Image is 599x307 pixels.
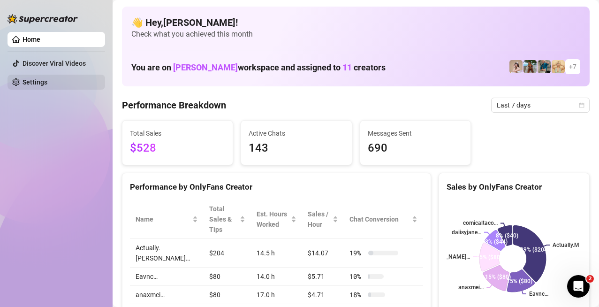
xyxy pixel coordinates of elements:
td: Eavnc… [130,268,204,286]
td: anaxmei… [130,286,204,304]
span: Total Sales [130,128,225,138]
img: Libby [523,60,537,73]
img: Eavnc [538,60,551,73]
th: Sales / Hour [302,200,344,239]
img: anaxmei [509,60,523,73]
img: Actually.Maria [552,60,565,73]
iframe: Intercom live chat [567,275,590,298]
td: Actually.[PERSON_NAME]… [130,239,204,268]
span: + 7 [569,61,576,72]
span: Check what you achieved this month [131,29,580,39]
span: 10 % [349,271,364,282]
td: $4.71 [302,286,344,304]
span: Messages Sent [368,128,463,138]
div: Sales by OnlyFans Creator [447,181,582,193]
span: $528 [130,139,225,157]
text: anaxmei… [459,284,484,291]
a: Discover Viral Videos [23,60,86,67]
span: Sales / Hour [308,209,331,230]
span: Active Chats [249,128,344,138]
td: 14.5 h [251,239,302,268]
td: $5.71 [302,268,344,286]
span: [PERSON_NAME] [173,62,238,72]
span: 690 [368,139,463,157]
th: Name [130,200,204,239]
td: $204 [204,239,251,268]
div: Est. Hours Worked [257,209,289,230]
text: Eavnc… [529,291,548,297]
text: comicaltaco… [463,220,498,227]
span: Name [136,214,190,224]
h4: 👋 Hey, [PERSON_NAME] ! [131,16,580,29]
h1: You are on workspace and assigned to creators [131,62,386,73]
span: 143 [249,139,344,157]
th: Chat Conversion [344,200,423,239]
h4: Performance Breakdown [122,99,226,112]
td: 17.0 h [251,286,302,304]
span: 2 [586,275,594,283]
span: 18 % [349,290,364,300]
span: Last 7 days [497,98,584,112]
text: daiisyjane… [452,229,481,236]
th: Total Sales & Tips [204,200,251,239]
span: 19 % [349,248,364,258]
td: $80 [204,268,251,286]
text: Actually.M... [553,242,584,248]
span: calendar [579,102,584,108]
td: $14.07 [302,239,344,268]
img: logo-BBDzfeDw.svg [8,14,78,23]
span: 11 [342,62,352,72]
td: $80 [204,286,251,304]
span: Chat Conversion [349,214,410,224]
span: Total Sales & Tips [209,204,238,235]
a: Home [23,36,40,43]
a: Settings [23,78,47,86]
td: 14.0 h [251,268,302,286]
div: Performance by OnlyFans Creator [130,181,423,193]
text: [PERSON_NAME]… [423,253,470,260]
